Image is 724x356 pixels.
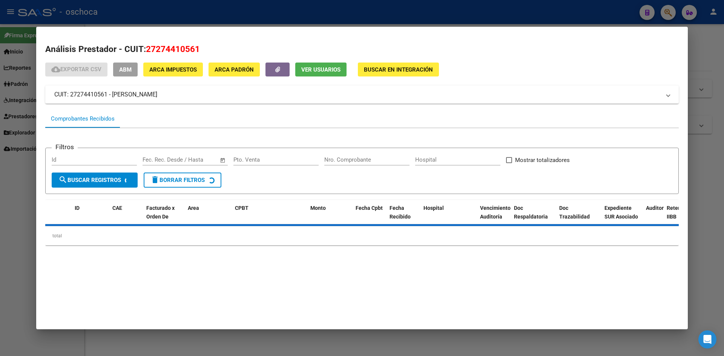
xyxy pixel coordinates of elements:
[146,205,175,220] span: Facturado x Orden De
[149,66,197,73] span: ARCA Impuestos
[146,44,200,54] span: 27274410561
[51,66,101,73] span: Exportar CSV
[358,63,439,76] button: Buscar en Integración
[209,63,260,76] button: ARCA Padrón
[604,205,638,220] span: Expediente SUR Asociado
[511,200,556,233] datatable-header-cell: Doc Respaldatoria
[58,175,67,184] mat-icon: search
[144,173,221,188] button: Borrar Filtros
[515,156,570,165] span: Mostrar totalizadores
[185,200,232,233] datatable-header-cell: Area
[45,86,679,104] mat-expansion-panel-header: CUIT: 27274410561 - [PERSON_NAME]
[390,205,411,220] span: Fecha Recibido
[51,115,115,123] div: Comprobantes Recibidos
[364,66,433,73] span: Buscar en Integración
[477,200,511,233] datatable-header-cell: Vencimiento Auditoría
[112,205,122,211] span: CAE
[58,177,121,183] span: Buscar Registros
[51,65,60,74] mat-icon: cloud_download
[52,173,138,188] button: Buscar Registros
[45,63,107,76] button: Exportar CSV
[559,205,590,220] span: Doc Trazabilidad
[235,205,248,211] span: CPBT
[109,200,143,233] datatable-header-cell: CAE
[232,200,307,233] datatable-header-cell: CPBT
[113,63,138,76] button: ABM
[72,200,109,233] datatable-header-cell: ID
[301,66,341,73] span: Ver Usuarios
[45,43,679,56] h2: Análisis Prestador - CUIT:
[150,175,160,184] mat-icon: delete
[119,66,132,73] span: ABM
[420,200,477,233] datatable-header-cell: Hospital
[643,200,664,233] datatable-header-cell: Auditoria
[646,205,668,211] span: Auditoria
[387,200,420,233] datatable-header-cell: Fecha Recibido
[45,226,679,245] div: total
[698,330,716,348] div: Open Intercom Messenger
[423,205,444,211] span: Hospital
[601,200,643,233] datatable-header-cell: Expediente SUR Asociado
[52,142,78,152] h3: Filtros
[664,200,694,233] datatable-header-cell: Retencion IIBB
[480,205,511,220] span: Vencimiento Auditoría
[143,200,185,233] datatable-header-cell: Facturado x Orden De
[310,205,326,211] span: Monto
[143,156,173,163] input: Fecha inicio
[295,63,347,76] button: Ver Usuarios
[667,205,691,220] span: Retencion IIBB
[514,205,548,220] span: Doc Respaldatoria
[75,205,80,211] span: ID
[353,200,387,233] datatable-header-cell: Fecha Cpbt
[150,177,205,183] span: Borrar Filtros
[307,200,353,233] datatable-header-cell: Monto
[143,63,203,76] button: ARCA Impuestos
[180,156,216,163] input: Fecha fin
[556,200,601,233] datatable-header-cell: Doc Trazabilidad
[219,156,227,165] button: Open calendar
[215,66,254,73] span: ARCA Padrón
[188,205,199,211] span: Area
[54,90,661,99] mat-panel-title: CUIT: 27274410561 - [PERSON_NAME]
[356,205,383,211] span: Fecha Cpbt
